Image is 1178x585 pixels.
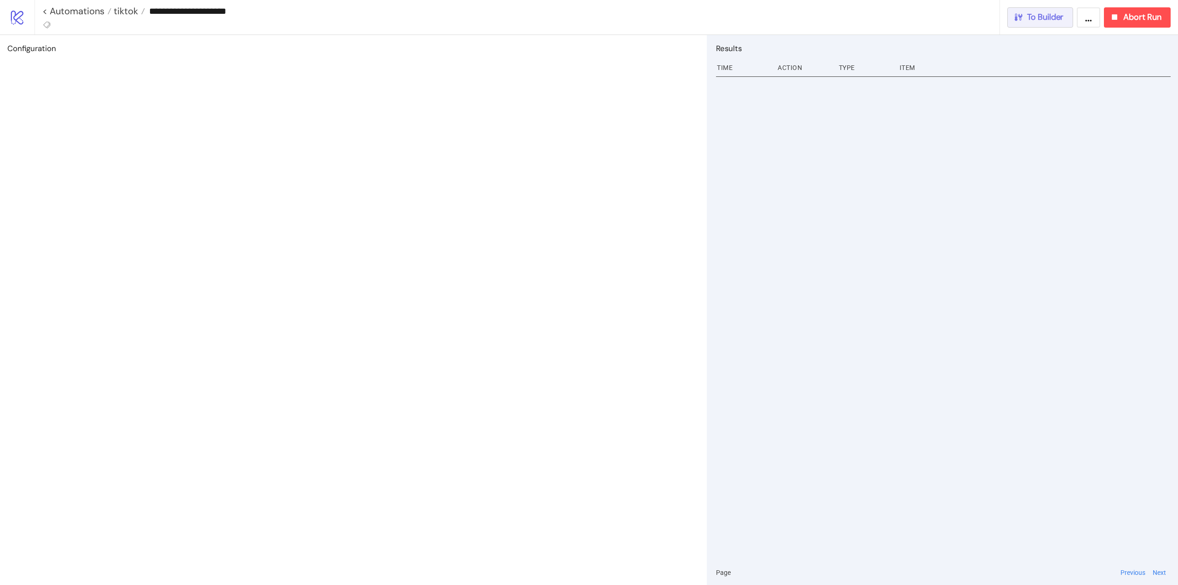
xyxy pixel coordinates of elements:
[1118,568,1148,578] button: Previous
[1077,7,1100,28] button: ...
[1007,7,1074,28] button: To Builder
[7,42,699,54] h2: Configuration
[1104,7,1171,28] button: Abort Run
[42,6,111,16] a: < Automations
[716,42,1171,54] h2: Results
[899,59,1171,76] div: Item
[777,59,831,76] div: Action
[1123,12,1161,23] span: Abort Run
[1150,568,1169,578] button: Next
[716,59,770,76] div: Time
[838,59,892,76] div: Type
[111,6,145,16] a: tiktok
[111,5,138,17] span: tiktok
[1027,12,1064,23] span: To Builder
[716,568,731,578] span: Page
